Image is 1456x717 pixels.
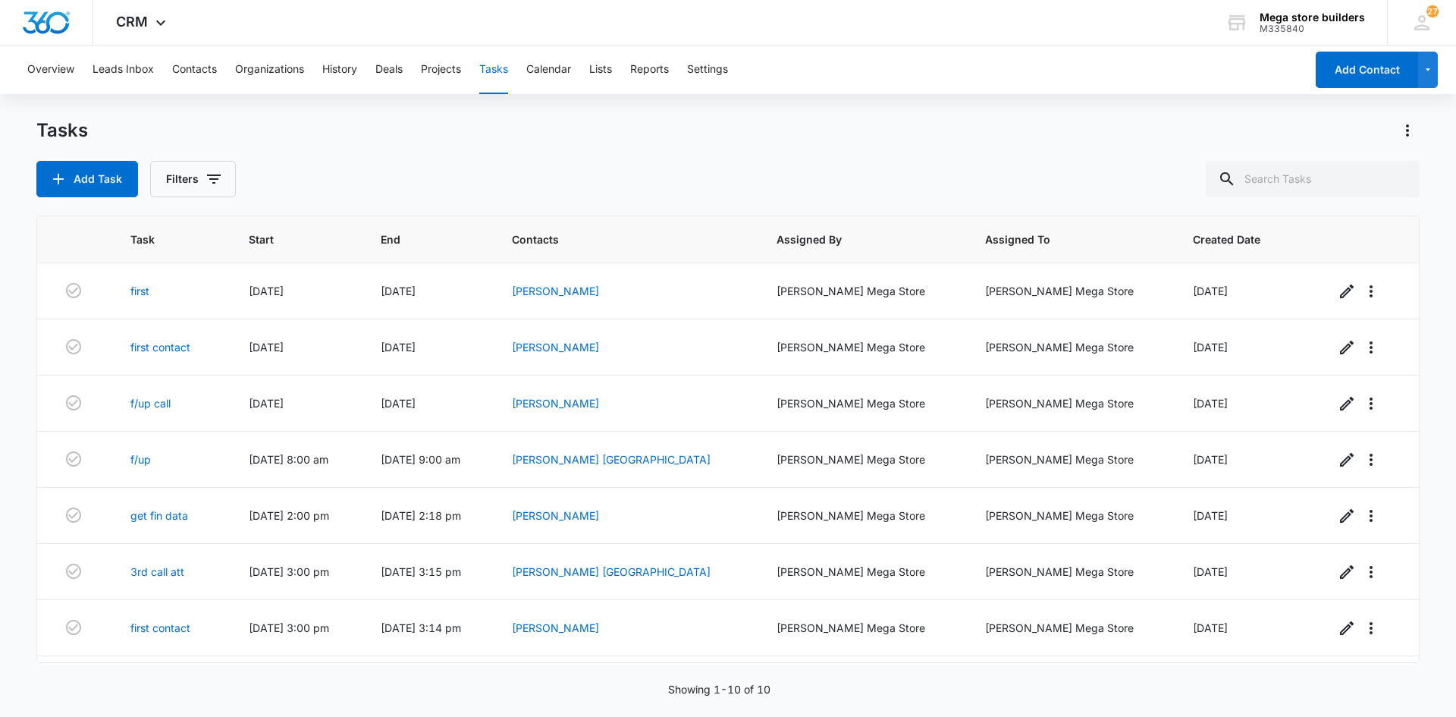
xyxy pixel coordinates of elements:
[130,620,190,636] a: first contact
[985,283,1157,299] div: [PERSON_NAME] Mega Store
[421,46,461,94] button: Projects
[249,341,284,354] span: [DATE]
[1260,24,1365,34] div: account id
[381,621,461,634] span: [DATE] 3:14 pm
[1193,509,1228,522] span: [DATE]
[381,341,416,354] span: [DATE]
[630,46,669,94] button: Reports
[985,395,1157,411] div: [PERSON_NAME] Mega Store
[249,231,322,247] span: Start
[1193,621,1228,634] span: [DATE]
[512,341,599,354] a: [PERSON_NAME]
[668,681,770,697] p: Showing 1-10 of 10
[1193,397,1228,410] span: [DATE]
[381,397,416,410] span: [DATE]
[249,621,329,634] span: [DATE] 3:00 pm
[777,451,949,467] div: [PERSON_NAME] Mega Store
[985,451,1157,467] div: [PERSON_NAME] Mega Store
[512,397,599,410] a: [PERSON_NAME]
[1206,161,1420,197] input: Search Tasks
[36,161,138,197] button: Add Task
[526,46,571,94] button: Calendar
[172,46,217,94] button: Contacts
[249,453,328,466] span: [DATE] 8:00 am
[130,395,171,411] a: f/up call
[777,564,949,580] div: [PERSON_NAME] Mega Store
[589,46,612,94] button: Lists
[130,508,188,524] a: get fin data
[130,339,190,355] a: first contact
[479,46,508,94] button: Tasks
[1193,565,1228,578] span: [DATE]
[1395,118,1420,143] button: Actions
[381,231,453,247] span: End
[249,565,329,578] span: [DATE] 3:00 pm
[512,509,599,522] a: [PERSON_NAME]
[249,285,284,297] span: [DATE]
[777,339,949,355] div: [PERSON_NAME] Mega Store
[1193,453,1228,466] span: [DATE]
[985,620,1157,636] div: [PERSON_NAME] Mega Store
[381,565,461,578] span: [DATE] 3:15 pm
[512,285,599,297] a: [PERSON_NAME]
[1426,5,1439,17] span: 27
[1193,285,1228,297] span: [DATE]
[27,46,74,94] button: Overview
[985,564,1157,580] div: [PERSON_NAME] Mega Store
[116,14,148,30] span: CRM
[1193,341,1228,354] span: [DATE]
[512,231,718,247] span: Contacts
[512,453,711,466] a: [PERSON_NAME] [GEOGRAPHIC_DATA]
[130,231,190,247] span: Task
[1193,231,1276,247] span: Created Date
[249,509,329,522] span: [DATE] 2:00 pm
[777,620,949,636] div: [PERSON_NAME] Mega Store
[381,285,416,297] span: [DATE]
[985,508,1157,524] div: [PERSON_NAME] Mega Store
[381,509,461,522] span: [DATE] 2:18 pm
[1260,11,1365,24] div: account name
[512,621,599,634] a: [PERSON_NAME]
[777,283,949,299] div: [PERSON_NAME] Mega Store
[130,564,184,580] a: 3rd call att
[381,453,460,466] span: [DATE] 9:00 am
[235,46,304,94] button: Organizations
[130,451,151,467] a: f/up
[93,46,154,94] button: Leads Inbox
[36,119,88,142] h1: Tasks
[375,46,403,94] button: Deals
[687,46,728,94] button: Settings
[777,508,949,524] div: [PERSON_NAME] Mega Store
[777,395,949,411] div: [PERSON_NAME] Mega Store
[1316,52,1418,88] button: Add Contact
[249,397,284,410] span: [DATE]
[130,283,149,299] a: first
[322,46,357,94] button: History
[150,161,236,197] button: Filters
[985,231,1135,247] span: Assigned To
[1426,5,1439,17] div: notifications count
[985,339,1157,355] div: [PERSON_NAME] Mega Store
[777,231,927,247] span: Assigned By
[512,565,711,578] a: [PERSON_NAME] [GEOGRAPHIC_DATA]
